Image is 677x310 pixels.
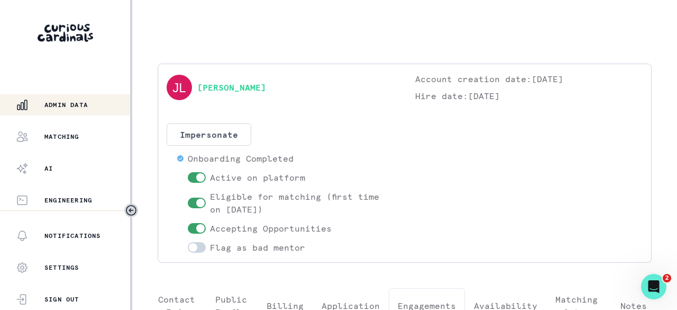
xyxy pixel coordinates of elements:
[44,132,79,141] p: Matching
[44,196,92,205] p: Engineering
[44,232,101,240] p: Notifications
[167,123,251,146] button: Impersonate
[415,73,643,85] p: Account creation date: [DATE]
[38,24,93,42] img: Curious Cardinals Logo
[210,222,332,235] p: Accepting Opportunities
[210,171,305,184] p: Active on platform
[641,274,666,299] iframe: Intercom live chat
[415,90,643,102] p: Hire date: [DATE]
[44,295,79,304] p: Sign Out
[124,203,138,217] button: Toggle sidebar
[167,75,192,100] img: svg
[197,81,266,94] a: [PERSON_NAME]
[44,263,79,272] p: Settings
[663,274,671,282] span: 2
[210,241,305,254] p: Flag as bad mentor
[44,101,88,109] p: Admin Data
[188,152,294,165] p: Onboarding Completed
[44,164,53,173] p: AI
[210,190,394,216] p: Eligible for matching (first time on [DATE])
